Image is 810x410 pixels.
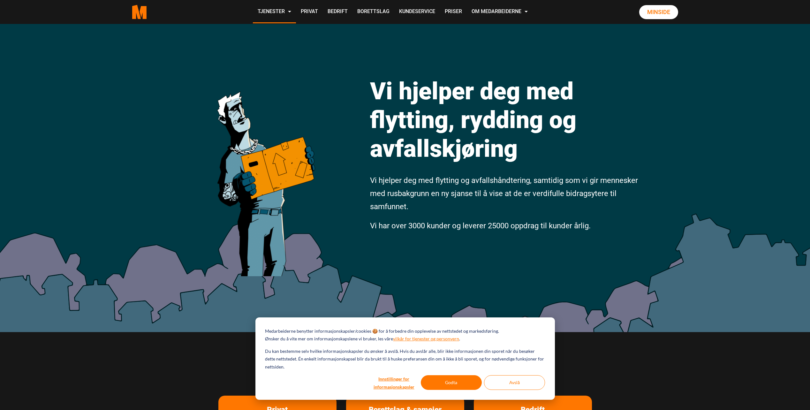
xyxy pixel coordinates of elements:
[265,335,460,343] p: Ønsker du å vite mer om informasjonskapslene vi bruker, les våre .
[352,1,394,23] a: Borettslag
[255,317,555,400] div: Cookie banner
[370,221,591,230] span: Vi har over 3000 kunder og leverer 25000 oppdrag til kunder årlig.
[370,77,640,163] h1: Vi hjelper deg med flytting, rydding og avfallskjøring
[394,1,440,23] a: Kundeservice
[369,375,419,390] button: Innstillinger for informasjonskapsler
[253,1,296,23] a: Tjenester
[440,1,467,23] a: Priser
[218,359,592,376] h2: Kontakt
[370,176,638,211] span: Vi hjelper deg med flytting og avfallshåndtering, samtidig som vi gir mennesker med rusbakgrunn e...
[296,1,323,23] a: Privat
[265,347,545,371] p: Du kan bestemme selv hvilke informasjonskapsler du ønsker å avslå. Hvis du avslår alle, blir ikke...
[484,375,545,390] button: Avslå
[393,335,459,343] a: vilkår for tjenester og personvern
[323,1,352,23] a: Bedrift
[639,5,678,19] a: Minside
[265,327,499,335] p: Medarbeiderne benytter informasjonskapsler/cookies 🍪 for å forbedre din opplevelse av nettstedet ...
[210,62,321,276] img: medarbeiderne man icon optimized
[421,375,482,390] button: Godta
[467,1,533,23] a: Om Medarbeiderne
